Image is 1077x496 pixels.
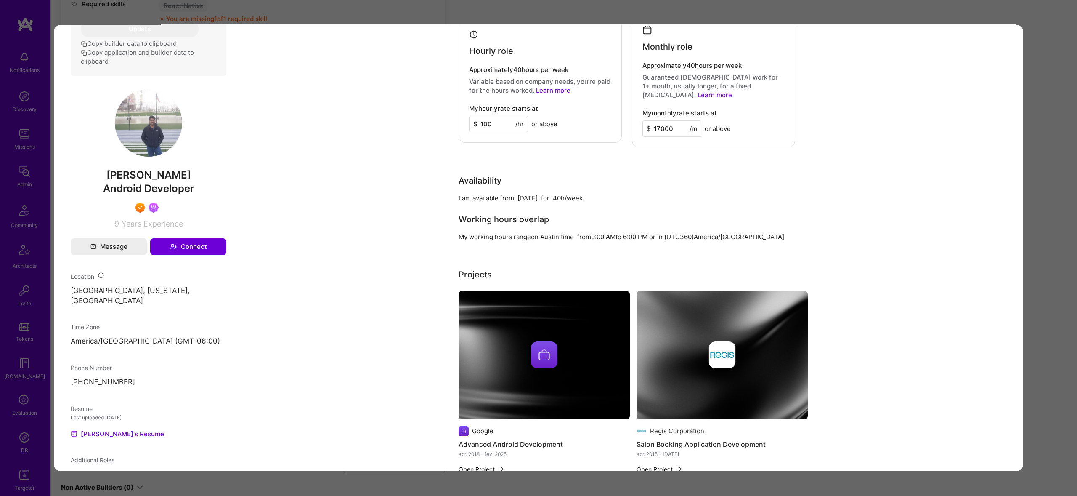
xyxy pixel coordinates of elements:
span: from in (UTC 360 ) America/[GEOGRAPHIC_DATA] [577,233,784,241]
i: icon Calendar [642,25,652,35]
a: [PERSON_NAME]'s Resume [71,429,164,439]
i: icon Clock [469,30,479,40]
span: 9 [114,219,119,228]
button: Open Project [637,465,683,474]
img: Company logo [459,426,469,436]
i: icon Connect [170,243,177,251]
img: cover [459,291,630,419]
span: $ [473,120,477,128]
img: Company logo [637,426,647,436]
div: [DATE] [517,194,538,203]
h4: Approximately 40 hours per week [469,66,611,74]
img: User Avatar [115,89,182,157]
span: /hr [515,120,524,128]
button: Copy builder data to clipboard [81,39,177,48]
a: User Avatar [115,150,182,158]
i: icon Mail [90,244,96,250]
span: or above [705,124,731,133]
span: /m [690,124,697,133]
h4: Monthly role [642,42,692,52]
div: I am available from [459,194,514,203]
img: arrow-right [498,466,505,472]
div: Availability [459,174,501,187]
h4: My monthly rate starts at [642,109,717,117]
div: modal [54,25,1023,471]
div: h/week [561,194,583,203]
h4: My hourly rate starts at [469,105,538,112]
img: Company logo [709,341,736,368]
button: Open Project [459,465,505,474]
div: Working hours overlap [459,213,549,226]
img: arrow-right [676,466,683,472]
div: Last uploaded: [DATE] [71,413,226,422]
p: [GEOGRAPHIC_DATA], [US_STATE], [GEOGRAPHIC_DATA] [71,286,226,306]
span: Android Developer [103,182,194,195]
span: or above [531,120,557,128]
span: Additional Roles [71,456,114,464]
span: 9:00 AM to 6:00 PM or [591,233,655,241]
img: Company logo [531,341,558,368]
div: Regis Corporation [650,427,704,435]
img: Resume [71,430,77,437]
button: Connect [150,238,226,255]
button: Message [71,238,147,255]
img: Exceptional A.Teamer [135,203,145,213]
p: Guaranteed [DEMOGRAPHIC_DATA] work for 1+ month, usually longer, for a fixed [MEDICAL_DATA]. [642,73,785,99]
input: XXX [469,116,528,132]
span: $ [647,124,651,133]
span: [PERSON_NAME] [71,169,226,181]
div: for [541,194,549,203]
i: icon Copy [81,41,87,47]
input: XXX [642,120,701,137]
img: cover [637,291,808,419]
button: Update [81,21,199,37]
span: Time Zone [71,324,100,331]
p: [PHONE_NUMBER] [71,377,226,387]
h4: Advanced Android Development [459,439,630,450]
p: Variable based on company needs, you’re paid for the hours worked. [469,77,611,95]
a: Learn more [536,86,570,94]
img: Been on Mission [149,203,159,213]
div: 40 [553,194,561,203]
span: Resume [71,405,93,412]
span: Years Experience [122,219,183,228]
h4: Hourly role [469,46,513,56]
span: Phone Number [71,364,112,371]
div: abr. 2015 - [DATE] [637,450,808,459]
h4: Approximately 40 hours per week [642,62,785,69]
p: America/[GEOGRAPHIC_DATA] (GMT-06:00 ) [71,337,226,347]
div: Projects [459,268,492,281]
div: Location [71,272,226,281]
a: Learn more [698,91,732,99]
div: Google [472,427,493,435]
h4: Salon Booking Application Development [637,439,808,450]
div: My working hours range on Austin time [459,232,574,241]
i: icon Copy [81,50,87,56]
div: abr. 2018 - fev. 2025 [459,450,630,459]
button: Copy application and builder data to clipboard [81,48,216,66]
